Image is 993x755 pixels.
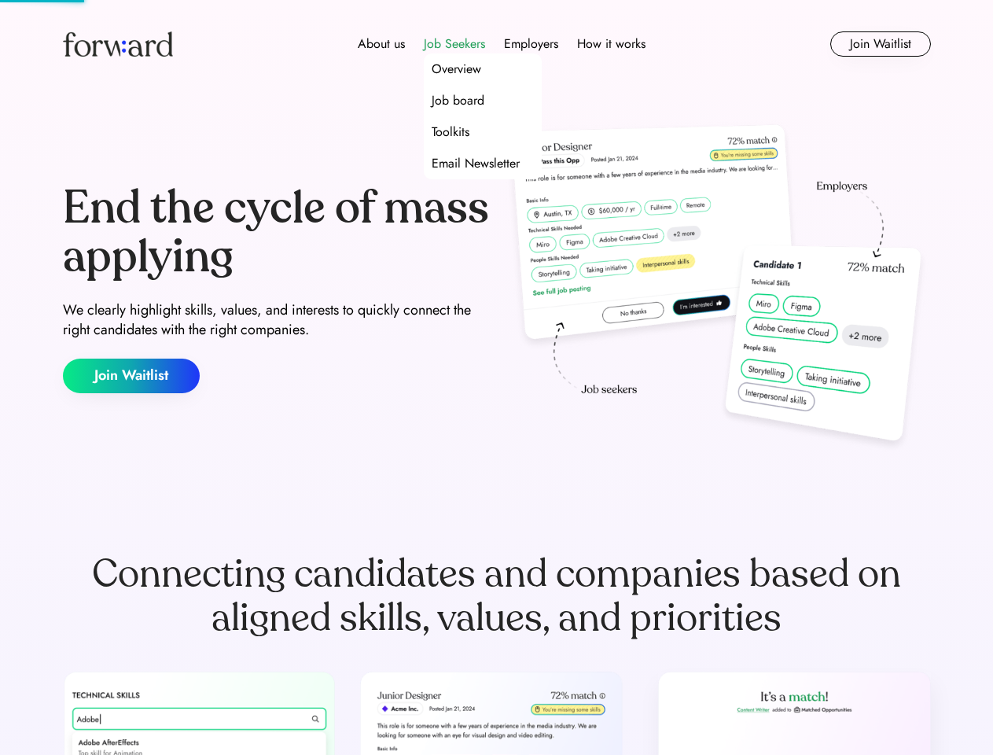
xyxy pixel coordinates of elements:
[432,91,484,110] div: Job board
[830,31,931,57] button: Join Waitlist
[63,552,931,640] div: Connecting candidates and companies based on aligned skills, values, and priorities
[63,184,491,281] div: End the cycle of mass applying
[63,359,200,393] button: Join Waitlist
[432,154,520,173] div: Email Newsletter
[358,35,405,53] div: About us
[577,35,645,53] div: How it works
[432,123,469,142] div: Toolkits
[63,300,491,340] div: We clearly highlight skills, values, and interests to quickly connect the right candidates with t...
[503,120,931,458] img: hero-image.png
[432,60,481,79] div: Overview
[504,35,558,53] div: Employers
[63,31,173,57] img: Forward logo
[424,35,485,53] div: Job Seekers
